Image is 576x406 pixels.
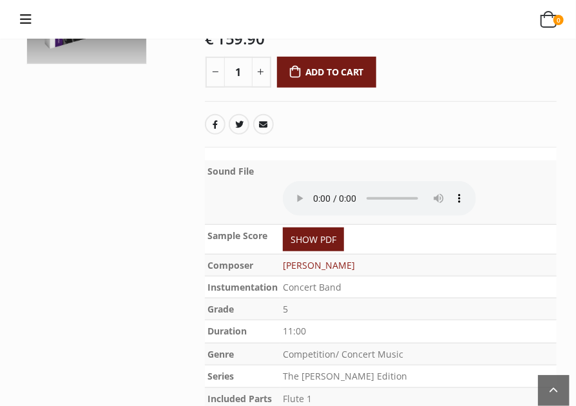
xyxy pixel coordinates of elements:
b: Genre [207,348,234,360]
button: Add to cart [277,57,377,88]
a: SHOW PDF [283,227,344,251]
a: Twitter [229,114,249,135]
span: 0 [553,15,564,25]
button: - [206,57,225,88]
input: Product quantity [224,57,253,88]
b: Duration [207,325,247,337]
b: Instumentation [207,281,278,293]
p: 11:00 [283,323,554,340]
td: Competition/ Concert Music [280,343,557,365]
a: [PERSON_NAME] [283,259,355,271]
b: Sound File [207,165,254,177]
a: Facebook [205,114,226,135]
b: Grade [207,303,234,315]
td: Concert Band [280,276,557,298]
b: Composer [207,259,253,271]
a: Email [253,114,274,135]
b: Series [207,370,234,382]
p: The [PERSON_NAME] Edition [283,368,554,385]
td: 5 [280,298,557,320]
th: Sample Score [205,224,280,254]
button: + [252,57,271,88]
b: Included Parts [207,392,272,405]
